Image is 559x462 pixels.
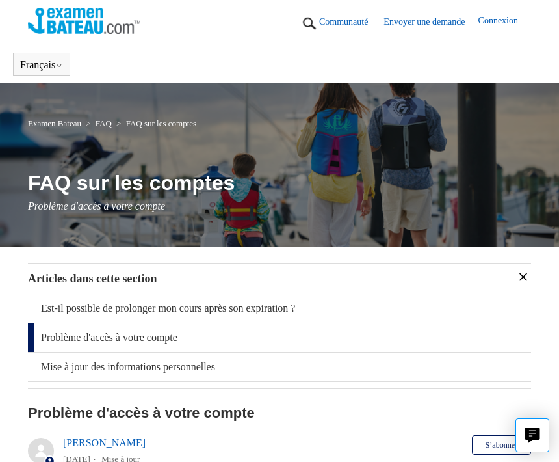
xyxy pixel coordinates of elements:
[28,167,531,198] h1: FAQ sur les comptes
[63,437,146,448] a: [PERSON_NAME]
[319,15,381,29] a: Communauté
[28,323,531,352] a: Problème d'accès à votre compte
[472,435,531,455] button: S’abonner à Article
[20,59,63,71] button: Français
[28,353,531,381] a: Mise à jour des informations personnelles
[515,418,549,452] button: Live chat
[28,118,83,128] li: Examen Bateau
[126,118,196,128] a: FAQ sur les comptes
[28,402,531,424] h2: Problème d'accès à votre compte
[83,118,114,128] li: FAQ
[28,8,140,34] img: Page d’accueil du Centre d’aide Examen Bateau
[478,14,531,33] a: Connexion
[28,200,165,211] span: Problème d'accès à votre compte
[300,14,319,33] img: 01JRG6G2EV3DDNXGW7HNC1VX3K
[383,15,478,29] a: Envoyer une demande
[114,118,196,128] li: FAQ sur les comptes
[28,118,81,128] a: Examen Bateau
[28,272,157,285] span: Articles dans cette section
[28,294,531,323] a: Est-il possible de prolonger mon cours après son expiration ?
[96,118,112,128] a: FAQ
